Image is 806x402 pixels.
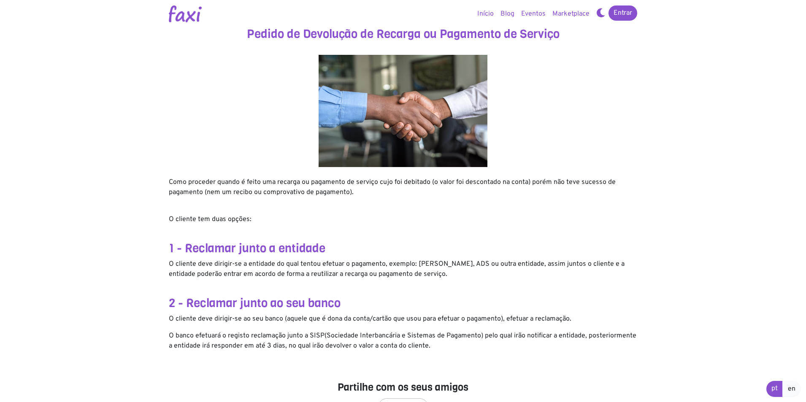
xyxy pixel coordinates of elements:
p: Como proceder quando é feito uma recarga ou pagamento de serviço cujo foi debitado (o valor foi d... [169,177,637,197]
p: O cliente deve dirigir-se a entidade do qual tentou efetuar o pagamento, exemplo: [PERSON_NAME], ... [169,259,637,279]
p: O cliente deve dirigir-se ao seu banco (aquele que é dona da conta/cartão que usou para efetuar o... [169,314,637,324]
a: Blog [497,5,518,22]
a: Entrar [609,5,637,21]
a: pt [766,381,783,397]
a: Eventos [518,5,549,22]
h4: Partilhe com os seus amigos [169,381,637,394]
img: Logotipo Faxi Online [169,5,202,22]
h3: Pedido de Devolução de Recarga ou Pagamento de Serviço [169,27,637,41]
h3: 1 - Reclamar junto a entidade [169,241,637,256]
a: en [782,381,801,397]
p: O cliente tem duas opções: [169,214,637,224]
h3: 2 - Reclamar junto ao seu banco [169,296,637,310]
a: Marketplace [549,5,593,22]
div: O banco efetuará o registo reclamação junto a SISP(Sociedade Interbancária e Sistemas de Pagament... [169,177,637,351]
img: agreement_mjlann.jpg [319,55,487,167]
a: Início [474,5,497,22]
